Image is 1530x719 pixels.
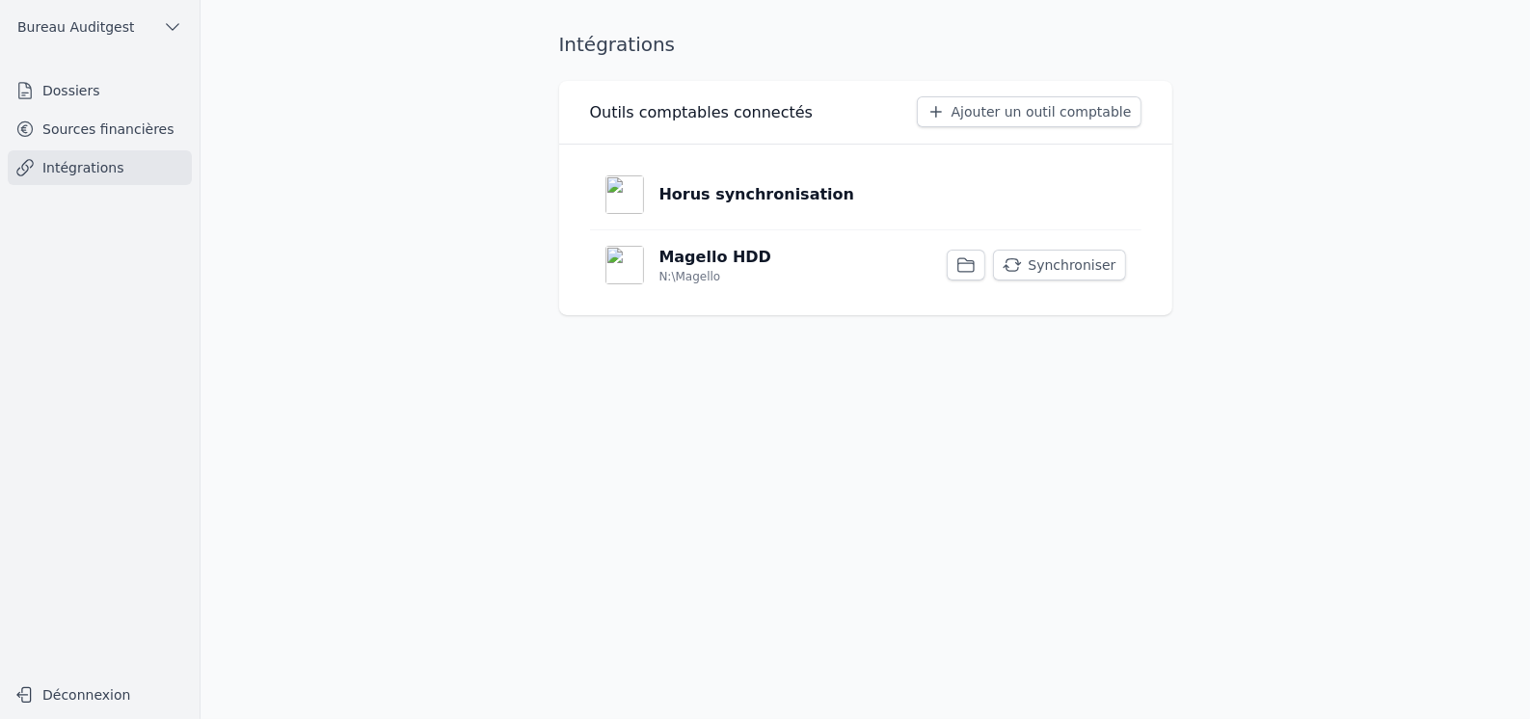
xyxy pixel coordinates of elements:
h3: Outils comptables connectés [590,101,814,124]
p: Magello HDD [659,246,772,269]
span: Bureau Auditgest [17,17,134,37]
a: Dossiers [8,73,192,108]
p: Horus synchronisation [659,183,855,206]
button: Synchroniser [993,250,1125,280]
a: Sources financières [8,112,192,146]
p: N:\Magello [659,269,721,284]
h1: Intégrations [559,31,676,58]
a: Intégrations [8,150,192,185]
button: Déconnexion [8,679,192,710]
a: Magello HDD N:\Magello Synchroniser [590,230,1141,300]
button: Ajouter un outil comptable [917,96,1141,127]
a: Horus synchronisation [590,160,1141,229]
button: Bureau Auditgest [8,12,192,42]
